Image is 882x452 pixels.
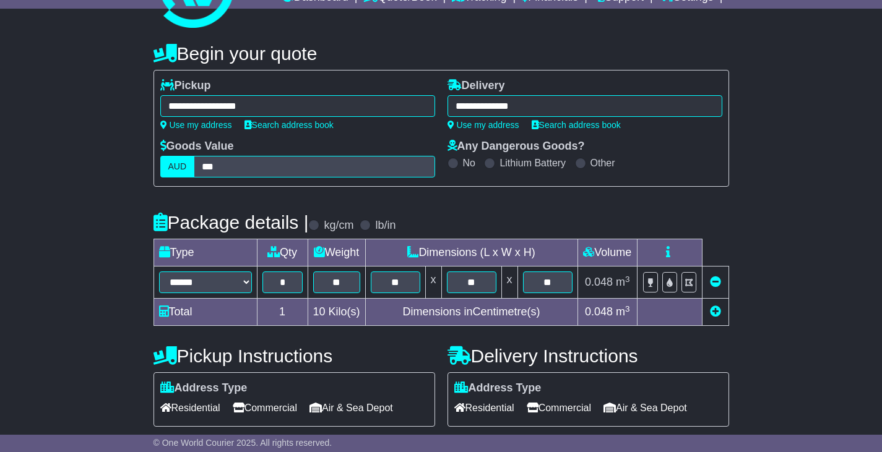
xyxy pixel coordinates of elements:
[160,140,234,153] label: Goods Value
[532,120,621,130] a: Search address book
[153,438,332,448] span: © One World Courier 2025. All rights reserved.
[625,304,630,313] sup: 3
[233,398,297,417] span: Commercial
[447,346,729,366] h4: Delivery Instructions
[153,239,257,267] td: Type
[153,299,257,326] td: Total
[616,276,630,288] span: m
[308,299,365,326] td: Kilo(s)
[308,239,365,267] td: Weight
[153,43,729,64] h4: Begin your quote
[710,305,721,318] a: Add new item
[585,305,613,318] span: 0.048
[710,276,721,288] a: Remove this item
[577,239,637,267] td: Volume
[375,219,396,232] label: lb/in
[153,346,435,366] h4: Pickup Instructions
[153,212,309,232] h4: Package details |
[244,120,334,130] a: Search address book
[160,398,220,417] span: Residential
[160,156,195,177] label: AUD
[499,157,566,169] label: Lithium Battery
[447,140,585,153] label: Any Dangerous Goods?
[585,276,613,288] span: 0.048
[454,398,514,417] span: Residential
[603,398,687,417] span: Air & Sea Depot
[501,267,517,299] td: x
[527,398,591,417] span: Commercial
[625,275,630,284] sup: 3
[590,157,615,169] label: Other
[425,267,441,299] td: x
[257,239,308,267] td: Qty
[454,382,542,395] label: Address Type
[616,305,630,318] span: m
[447,79,505,93] label: Delivery
[365,239,577,267] td: Dimensions (L x W x H)
[257,299,308,326] td: 1
[463,157,475,169] label: No
[309,398,393,417] span: Air & Sea Depot
[160,120,232,130] a: Use my address
[447,120,519,130] a: Use my address
[324,219,353,232] label: kg/cm
[160,79,211,93] label: Pickup
[313,305,326,318] span: 10
[160,382,248,395] label: Address Type
[365,299,577,326] td: Dimensions in Centimetre(s)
